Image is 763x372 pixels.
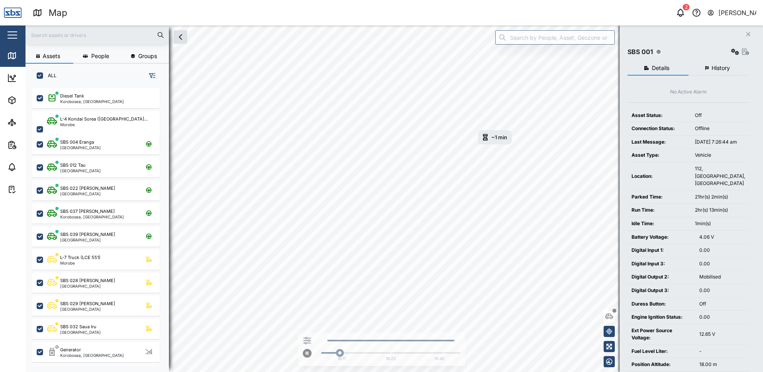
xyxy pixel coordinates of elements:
[21,118,40,127] div: Sites
[632,125,687,132] div: Connection Status:
[632,314,691,321] div: Engine Ignition Status:
[60,192,115,196] div: [GEOGRAPHIC_DATA]
[652,65,669,71] span: Details
[695,206,745,214] div: 2hr(s) 13min(s)
[695,152,745,159] div: Vehicle
[25,25,763,372] canvas: Map
[60,238,115,242] div: [GEOGRAPHIC_DATA]
[60,300,115,307] div: SBS 029 [PERSON_NAME]
[60,169,101,173] div: [GEOGRAPHIC_DATA]
[60,208,115,215] div: SBS 037 [PERSON_NAME]
[60,99,124,103] div: Korobosea, [GEOGRAPHIC_DATA]
[632,138,687,146] div: Last Message:
[632,193,687,201] div: Parked Time:
[60,93,84,99] div: Diesel Tank
[91,53,109,59] span: People
[4,4,22,21] img: Main Logo
[695,220,745,228] div: 1min(s)
[699,287,745,294] div: 0.00
[60,330,101,334] div: [GEOGRAPHIC_DATA]
[60,307,115,311] div: [GEOGRAPHIC_DATA]
[695,165,745,187] div: 112, [GEOGRAPHIC_DATA], [GEOGRAPHIC_DATA]
[60,347,81,353] div: Generator
[49,6,67,20] div: Map
[699,247,745,254] div: 0.00
[60,162,86,169] div: SBS 012 Tau
[699,331,745,338] div: 12.65 V
[712,65,730,71] span: History
[21,140,48,149] div: Reports
[632,173,687,180] div: Location:
[628,47,653,57] div: SBS 001
[699,273,745,281] div: Mobilised
[699,361,745,368] div: 18.00 m
[632,348,691,355] div: Fuel Level Liter:
[43,72,57,79] label: ALL
[60,261,100,265] div: Morobe
[699,314,745,321] div: 0.00
[60,139,94,146] div: SBS 004 Eranga
[632,361,691,368] div: Position Altitude:
[695,193,745,201] div: 21hr(s) 2min(s)
[21,51,39,60] div: Map
[478,130,512,144] div: Map marker
[434,356,444,362] div: 16:45
[670,88,707,96] div: No Active Alarm
[495,30,615,45] input: Search by People, Asset, Geozone or Place
[60,146,101,150] div: [GEOGRAPHIC_DATA]
[60,231,115,238] div: SBS 039 [PERSON_NAME]
[632,300,691,308] div: Duress Button:
[632,112,687,119] div: Asset Status:
[21,163,45,171] div: Alarms
[60,277,115,284] div: SBS 028 [PERSON_NAME]
[632,247,691,254] div: Digital Input 1:
[21,74,57,82] div: Dashboard
[21,185,43,194] div: Tasks
[632,327,691,342] div: Ext Power Source Voltage:
[491,135,507,140] div: ~1 min
[699,348,745,355] div: -
[699,260,745,268] div: 0.00
[138,53,157,59] span: Groups
[632,220,687,228] div: Idle Time:
[60,215,124,219] div: Korobosea, [GEOGRAPHIC_DATA]
[337,356,346,362] div: 16:11
[60,185,115,192] div: SBS 022 [PERSON_NAME]
[60,323,96,330] div: SBS 032 Saua Iru
[718,8,757,18] div: [PERSON_NAME]
[60,353,124,357] div: Korobosea, [GEOGRAPHIC_DATA]
[695,112,745,119] div: Off
[632,273,691,281] div: Digital Output 2:
[632,234,691,241] div: Battery Voltage:
[21,96,45,105] div: Assets
[632,260,691,268] div: Digital Input 3:
[683,4,690,10] div: 2
[632,206,687,214] div: Run Time:
[695,125,745,132] div: Offline
[632,152,687,159] div: Asset Type:
[699,234,745,241] div: 4.06 V
[60,284,115,288] div: [GEOGRAPHIC_DATA]
[632,287,691,294] div: Digital Output 3:
[60,116,148,123] div: L-4 Kondai Sorea ([GEOGRAPHIC_DATA]...
[707,7,757,18] button: [PERSON_NAME]
[60,123,148,127] div: Morobe
[32,85,169,366] div: grid
[43,53,60,59] span: Assets
[60,254,100,261] div: L-7 Truck (LCE 551)
[386,356,396,362] div: 16:23
[30,29,164,41] input: Search assets or drivers
[699,300,745,308] div: Off
[695,138,745,146] div: [DATE] 7:26:44 am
